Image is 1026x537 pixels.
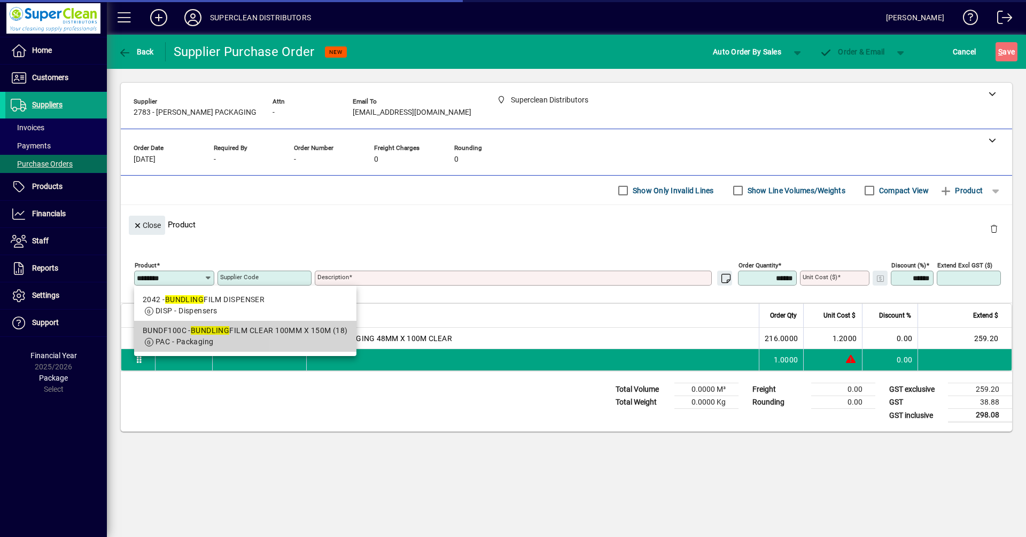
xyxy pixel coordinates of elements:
[134,108,256,117] span: 2783 - [PERSON_NAME] PACKAGING
[121,205,1012,244] div: Product
[32,73,68,82] span: Customers
[973,310,998,321] span: Extend $
[879,310,911,321] span: Discount %
[156,337,214,346] span: PAC - Packaging
[11,160,73,168] span: Purchase Orders
[891,262,926,269] mat-label: Discount (%)
[674,383,739,396] td: 0.0000 M³
[134,290,356,321] mat-option: 2042 - BUNDLING FILM DISPENSER
[953,43,976,60] span: Cancel
[948,383,1012,396] td: 259.20
[32,318,59,327] span: Support
[5,228,107,255] a: Staff
[708,42,787,61] button: Auto Order By Sales
[11,141,51,150] span: Payments
[823,310,856,321] span: Unit Cost $
[862,328,918,349] td: 0.00
[191,326,230,335] em: BUNDLING
[747,383,811,396] td: Freight
[5,201,107,227] a: Financials
[143,294,348,305] div: 2042 - FILM DISPENSER
[5,173,107,200] a: Products
[133,217,161,234] span: Close
[156,306,217,315] span: DISP - Dispensers
[118,48,154,56] span: Back
[5,282,107,309] a: Settings
[981,224,1007,233] app-page-header-button: Delete
[674,396,739,409] td: 0.0000 Kg
[937,262,992,269] mat-label: Extend excl GST ($)
[955,2,978,37] a: Knowledge Base
[30,351,77,360] span: Financial Year
[32,236,49,245] span: Staff
[713,43,781,60] span: Auto Order By Sales
[747,396,811,409] td: Rounding
[126,220,168,230] app-page-header-button: Close
[948,409,1012,422] td: 298.08
[884,396,948,409] td: GST
[312,333,452,344] span: TAPE PACKAGING 48MM X 100M CLEAR
[981,216,1007,241] button: Delete
[143,325,348,336] div: BUNDF100C - FILM CLEAR 100MM X 150M (18)
[820,48,885,56] span: Order & Email
[745,185,845,196] label: Show Line Volumes/Weights
[5,119,107,137] a: Invoices
[374,155,378,164] span: 0
[32,46,52,54] span: Home
[134,155,156,164] span: [DATE]
[803,328,862,349] td: 1.2000
[770,310,797,321] span: Order Qty
[220,273,259,281] mat-label: Supplier Code
[142,8,176,27] button: Add
[11,123,44,132] span: Invoices
[918,328,1012,349] td: 259.20
[129,216,165,235] button: Close
[176,8,210,27] button: Profile
[811,383,875,396] td: 0.00
[739,262,778,269] mat-label: Order Quantity
[32,100,63,109] span: Suppliers
[32,264,58,272] span: Reports
[329,49,343,56] span: NEW
[996,42,1017,61] button: Save
[877,185,929,196] label: Compact View
[759,328,803,349] td: 216.0000
[294,155,296,164] span: -
[32,209,66,218] span: Financials
[5,65,107,91] a: Customers
[811,396,875,409] td: 0.00
[631,185,714,196] label: Show Only Invalid Lines
[115,42,157,61] button: Back
[803,273,837,281] mat-label: Unit Cost ($)
[39,374,68,382] span: Package
[165,295,204,304] em: BUNDLING
[32,182,63,191] span: Products
[948,396,1012,409] td: 38.88
[998,48,1002,56] span: S
[454,155,458,164] span: 0
[5,155,107,173] a: Purchase Orders
[814,42,890,61] button: Order & Email
[610,383,674,396] td: Total Volume
[273,108,275,117] span: -
[862,349,918,370] td: 0.00
[989,2,1013,37] a: Logout
[353,108,471,117] span: [EMAIL_ADDRESS][DOMAIN_NAME]
[210,9,311,26] div: SUPERCLEAN DISTRIBUTORS
[5,137,107,155] a: Payments
[5,37,107,64] a: Home
[759,349,803,370] td: 1.0000
[998,43,1015,60] span: ave
[950,42,979,61] button: Cancel
[610,396,674,409] td: Total Weight
[32,291,59,299] span: Settings
[107,42,166,61] app-page-header-button: Back
[174,43,315,60] div: Supplier Purchase Order
[884,409,948,422] td: GST inclusive
[884,383,948,396] td: GST exclusive
[134,321,356,352] mat-option: BUNDF100C - BUNDLING FILM CLEAR 100MM X 150M (18)
[317,273,349,281] mat-label: Description
[214,155,216,164] span: -
[5,310,107,336] a: Support
[5,255,107,282] a: Reports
